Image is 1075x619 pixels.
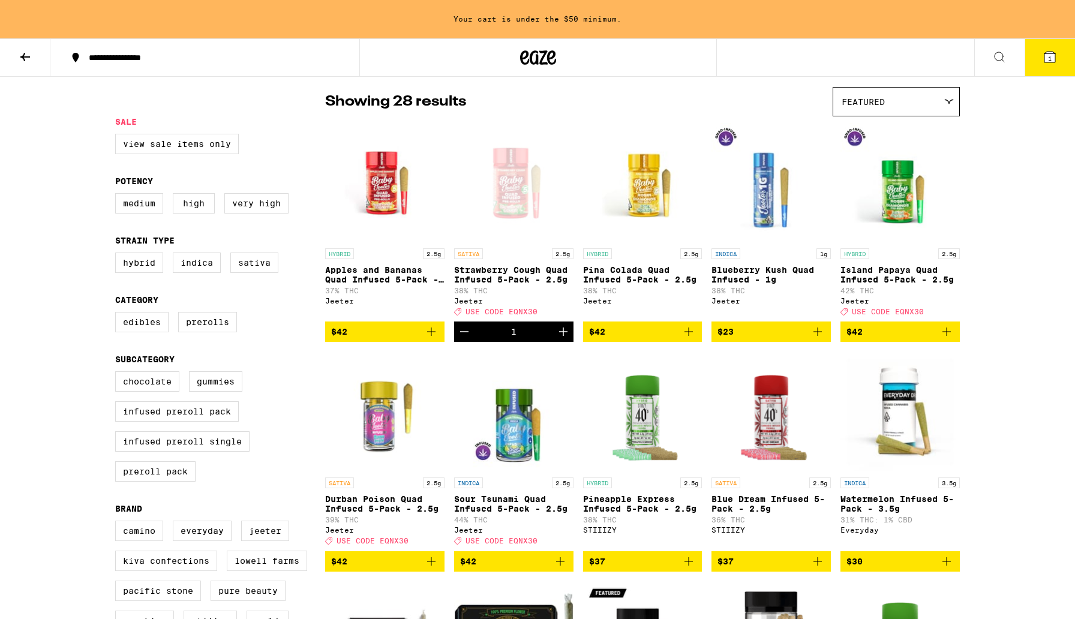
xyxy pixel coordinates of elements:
p: Watermelon Infused 5-Pack - 3.5g [840,494,960,513]
span: $42 [331,557,347,566]
span: USE CODE EQNX30 [466,537,537,545]
label: Gummies [189,371,242,392]
a: Open page for Sour Tsunami Quad Infused 5-Pack - 2.5g from Jeeter [454,351,573,551]
a: Open page for Pina Colada Quad Infused 5-Pack - 2.5g from Jeeter [583,122,702,321]
p: 37% THC [325,287,445,295]
label: Medium [115,193,163,214]
button: Add to bag [840,551,960,572]
p: Sour Tsunami Quad Infused 5-Pack - 2.5g [454,494,573,513]
p: INDICA [840,477,869,488]
div: Jeeter [583,297,702,305]
label: Sativa [230,253,278,273]
a: Open page for Strawberry Cough Quad Infused 5-Pack - 2.5g from Jeeter [454,122,573,321]
img: Jeeter - Island Papaya Quad Infused 5-Pack - 2.5g [840,122,960,242]
span: Hi. Need any help? [7,8,86,18]
a: Open page for Apples and Bananas Quad Infused 5-Pack - 2.5g from Jeeter [325,122,445,321]
p: 3.5g [938,477,960,488]
label: Infused Preroll Single [115,431,250,452]
legend: Category [115,295,158,305]
span: 1 [1048,55,1052,62]
p: Island Papaya Quad Infused 5-Pack - 2.5g [840,265,960,284]
label: View Sale Items Only [115,134,239,154]
button: Add to bag [711,321,831,342]
div: 1 [511,327,517,336]
label: Lowell Farms [227,551,307,571]
span: USE CODE EQNX30 [466,308,537,315]
img: Jeeter - Apples and Bananas Quad Infused 5-Pack - 2.5g [325,122,445,242]
button: Add to bag [325,321,445,342]
label: Edibles [115,312,169,332]
img: STIIIZY - Pineapple Express Infused 5-Pack - 2.5g [583,351,702,471]
p: 2.5g [938,248,960,259]
img: STIIIZY - Blue Dream Infused 5-Pack - 2.5g [711,351,831,471]
p: Pineapple Express Infused 5-Pack - 2.5g [583,494,702,513]
a: Open page for Watermelon Infused 5-Pack - 3.5g from Everyday [840,351,960,551]
a: Open page for Durban Poison Quad Infused 5-Pack - 2.5g from Jeeter [325,351,445,551]
label: Chocolate [115,371,179,392]
button: 1 [1025,39,1075,76]
legend: Brand [115,504,142,513]
button: Add to bag [325,551,445,572]
label: Infused Preroll Pack [115,401,239,422]
span: $42 [331,327,347,336]
p: HYBRID [583,477,612,488]
a: Open page for Pineapple Express Infused 5-Pack - 2.5g from STIIIZY [583,351,702,551]
img: Jeeter - Sour Tsunami Quad Infused 5-Pack - 2.5g [454,351,573,471]
span: $37 [717,557,734,566]
p: 38% THC [454,287,573,295]
label: Prerolls [178,312,237,332]
p: HYBRID [840,248,869,259]
p: 2.5g [552,477,573,488]
p: 38% THC [711,287,831,295]
p: Showing 28 results [325,92,466,112]
p: 2.5g [809,477,831,488]
label: Indica [173,253,221,273]
label: Kiva Confections [115,551,217,571]
span: $37 [589,557,605,566]
div: Jeeter [840,297,960,305]
p: 38% THC [583,516,702,524]
span: USE CODE EQNX30 [337,537,409,545]
p: 2.5g [552,248,573,259]
p: 38% THC [583,287,702,295]
label: Pure Beauty [211,581,286,601]
button: Add to bag [454,551,573,572]
p: Blue Dream Infused 5-Pack - 2.5g [711,494,831,513]
p: INDICA [711,248,740,259]
p: 42% THC [840,287,960,295]
label: Jeeter [241,521,289,541]
label: High [173,193,215,214]
p: SATIVA [454,248,483,259]
p: Pina Colada Quad Infused 5-Pack - 2.5g [583,265,702,284]
p: 36% THC [711,516,831,524]
div: Jeeter [325,297,445,305]
span: $42 [846,327,863,336]
div: Everyday [840,526,960,534]
button: Add to bag [840,321,960,342]
label: Preroll Pack [115,461,196,482]
span: Featured [842,97,885,107]
div: Jeeter [454,297,573,305]
img: Jeeter - Durban Poison Quad Infused 5-Pack - 2.5g [325,351,445,471]
p: 2.5g [680,248,702,259]
a: Open page for Blue Dream Infused 5-Pack - 2.5g from STIIIZY [711,351,831,551]
p: 2.5g [680,477,702,488]
p: 44% THC [454,516,573,524]
div: Jeeter [325,526,445,534]
div: STIIIZY [583,526,702,534]
button: Decrement [454,321,475,342]
button: Add to bag [583,321,702,342]
img: Everyday - Watermelon Infused 5-Pack - 3.5g [840,351,960,471]
button: Add to bag [711,551,831,572]
p: 39% THC [325,516,445,524]
button: Increment [553,321,573,342]
span: $30 [846,557,863,566]
p: Strawberry Cough Quad Infused 5-Pack - 2.5g [454,265,573,284]
span: $42 [460,557,476,566]
img: Jeeter - Blueberry Kush Quad Infused - 1g [711,122,831,242]
label: Pacific Stone [115,581,201,601]
p: HYBRID [325,248,354,259]
legend: Sale [115,117,137,127]
p: 2.5g [423,248,445,259]
span: $23 [717,327,734,336]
